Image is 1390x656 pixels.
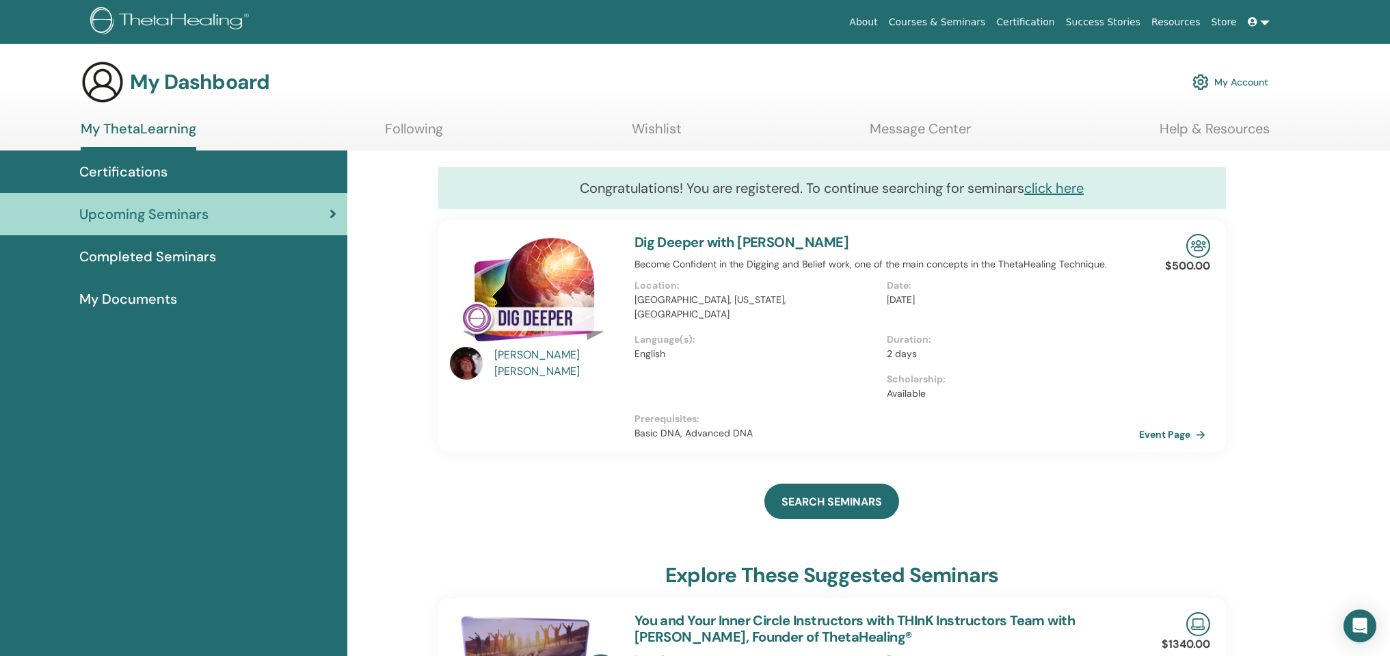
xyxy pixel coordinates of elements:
p: [DATE] [887,293,1131,307]
a: Courses & Seminars [883,10,991,35]
h3: explore these suggested seminars [665,563,998,588]
span: Certifications [79,161,168,182]
p: Scholarship : [887,372,1131,386]
p: Become Confident in the Digging and Belief work, one of the main concepts in the ThetaHealing Tec... [634,257,1139,272]
a: Resources [1146,10,1206,35]
p: Duration : [887,332,1131,347]
a: SEARCH SEMINARS [764,484,899,519]
a: click here [1024,179,1084,197]
div: Congratulations! You are registered. To continue searching for seminars [438,167,1226,209]
p: Basic DNA, Advanced DNA [634,426,1139,441]
div: Open Intercom Messenger [1344,609,1376,642]
img: cog.svg [1192,70,1209,94]
a: Store [1206,10,1242,35]
p: Available [887,386,1131,401]
a: Help & Resources [1160,120,1270,147]
p: Prerequisites : [634,412,1139,426]
span: SEARCH SEMINARS [781,495,882,509]
a: About [844,10,883,35]
p: 2 days [887,347,1131,361]
p: Location : [634,278,879,293]
a: [PERSON_NAME] [PERSON_NAME] [494,347,621,380]
p: Language(s) : [634,332,879,347]
img: Dig Deeper [450,234,618,351]
img: logo.png [90,7,254,38]
a: You and Your Inner Circle Instructors with THInK Instructors Team with [PERSON_NAME], Founder of ... [634,612,1075,646]
a: Success Stories [1060,10,1146,35]
a: Certification [991,10,1060,35]
a: My ThetaLearning [81,120,196,150]
p: $1340.00 [1162,636,1210,653]
p: [GEOGRAPHIC_DATA], [US_STATE], [GEOGRAPHIC_DATA] [634,293,879,322]
p: $500.00 [1165,258,1210,274]
a: Wishlist [632,120,682,147]
a: Following [385,120,443,147]
h3: My Dashboard [130,70,269,94]
img: generic-user-icon.jpg [81,60,124,104]
img: Live Online Seminar [1186,612,1210,636]
p: Date : [887,278,1131,293]
a: Dig Deeper with [PERSON_NAME] [634,233,849,251]
img: In-Person Seminar [1186,234,1210,258]
span: My Documents [79,289,177,309]
a: My Account [1192,67,1268,97]
span: Upcoming Seminars [79,204,209,224]
img: default.jpg [450,347,483,380]
a: Message Center [870,120,971,147]
p: English [634,347,879,361]
a: Event Page [1139,424,1211,445]
span: Completed Seminars [79,246,216,267]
